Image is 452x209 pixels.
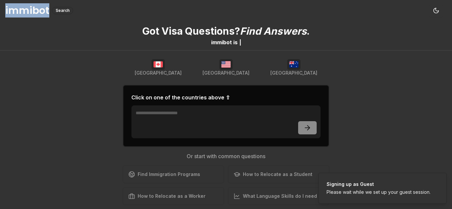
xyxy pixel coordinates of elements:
[52,7,73,14] div: Search
[203,70,249,76] span: [GEOGRAPHIC_DATA]
[270,70,317,76] span: [GEOGRAPHIC_DATA]
[240,25,307,37] span: Find Answers
[131,93,230,101] h2: Click on one of the countries above ⇧
[327,189,430,195] div: Please wait while we set up your guest session.
[152,59,165,70] img: Canada flag
[287,59,300,70] img: Australia flag
[327,181,430,188] div: Signing up as Guest
[135,70,182,76] span: [GEOGRAPHIC_DATA]
[211,38,238,46] div: immibot is
[219,59,233,70] img: USA flag
[5,5,49,17] h1: immibot
[142,25,310,37] p: Got Visa Questions? .
[123,152,329,160] h3: Or start with common questions
[239,39,241,46] span: |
